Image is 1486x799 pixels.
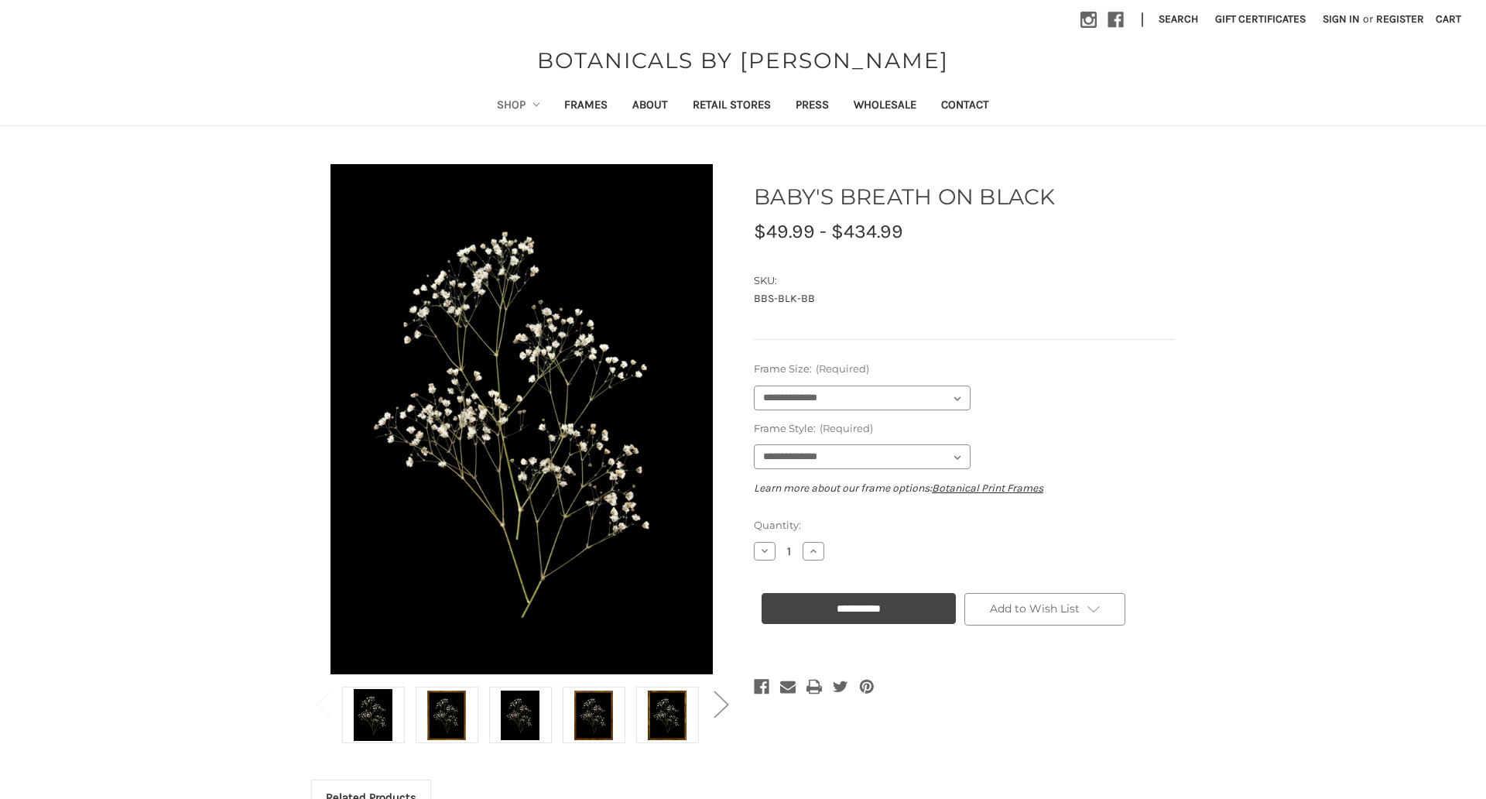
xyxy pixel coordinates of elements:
button: Go to slide 2 of 2 [307,680,338,727]
dt: SKU: [754,273,1171,289]
a: Shop [484,87,553,125]
a: Frames [552,87,620,125]
span: Go to slide 2 of 2 [714,728,728,729]
p: Learn more about our frame options: [754,480,1175,496]
a: Wholesale [841,87,929,125]
span: Cart [1436,12,1461,26]
label: Frame Size: [754,362,1175,377]
span: Go to slide 2 of 2 [316,728,330,729]
a: Press [783,87,841,125]
a: About [620,87,680,125]
a: Botanical Print Frames [932,482,1043,495]
label: Frame Style: [754,421,1175,437]
img: Gold Bamboo Frame [648,689,687,741]
dd: BBS-BLK-BB [754,290,1175,307]
a: Print [806,676,822,698]
span: $49.99 - $434.99 [754,220,903,242]
img: Black Frame [501,689,539,741]
img: Antique Gold Frame [427,689,466,741]
a: Add to Wish List [964,593,1125,626]
li: | [1135,8,1150,33]
a: Contact [929,87,1002,125]
label: Quantity: [754,518,1175,533]
a: Retail Stores [680,87,783,125]
img: Unframed [354,689,392,741]
h1: BABY'S BREATH ON BLACK [754,180,1175,213]
span: or [1361,11,1375,27]
small: (Required) [820,422,873,434]
img: Burlewood Frame [574,689,613,741]
small: (Required) [816,362,869,375]
button: Go to slide 2 of 2 [705,680,736,727]
a: BOTANICALS BY [PERSON_NAME] [529,44,957,77]
img: Unframed [328,164,715,674]
span: Add to Wish List [990,602,1080,616]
